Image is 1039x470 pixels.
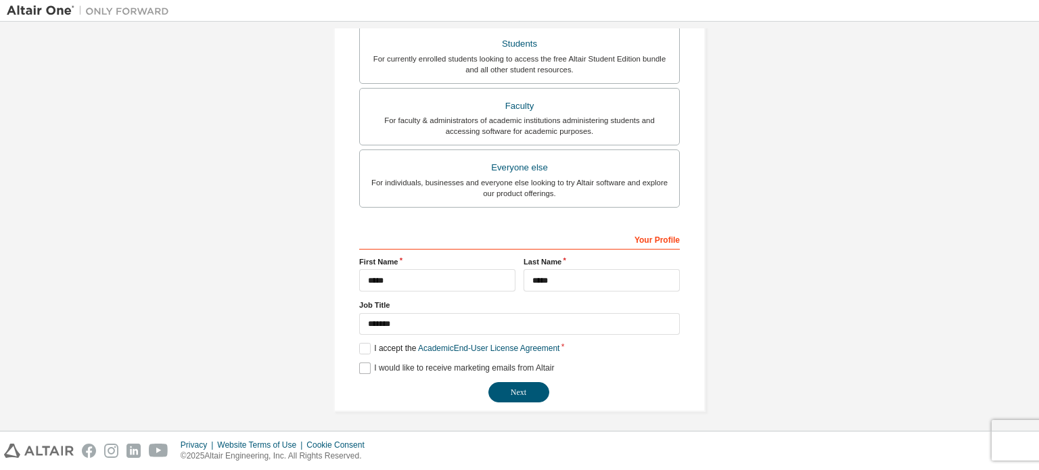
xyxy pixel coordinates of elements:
[359,256,515,267] label: First Name
[488,382,549,402] button: Next
[368,115,671,137] div: For faculty & administrators of academic institutions administering students and accessing softwa...
[181,440,217,450] div: Privacy
[4,444,74,458] img: altair_logo.svg
[368,53,671,75] div: For currently enrolled students looking to access the free Altair Student Edition bundle and all ...
[217,440,306,450] div: Website Terms of Use
[181,450,373,462] p: © 2025 Altair Engineering, Inc. All Rights Reserved.
[368,97,671,116] div: Faculty
[368,158,671,177] div: Everyone else
[359,300,680,310] label: Job Title
[359,343,559,354] label: I accept the
[368,34,671,53] div: Students
[359,228,680,250] div: Your Profile
[359,362,554,374] label: I would like to receive marketing emails from Altair
[418,344,559,353] a: Academic End-User License Agreement
[82,444,96,458] img: facebook.svg
[7,4,176,18] img: Altair One
[104,444,118,458] img: instagram.svg
[524,256,680,267] label: Last Name
[126,444,141,458] img: linkedin.svg
[368,177,671,199] div: For individuals, businesses and everyone else looking to try Altair software and explore our prod...
[306,440,372,450] div: Cookie Consent
[149,444,168,458] img: youtube.svg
